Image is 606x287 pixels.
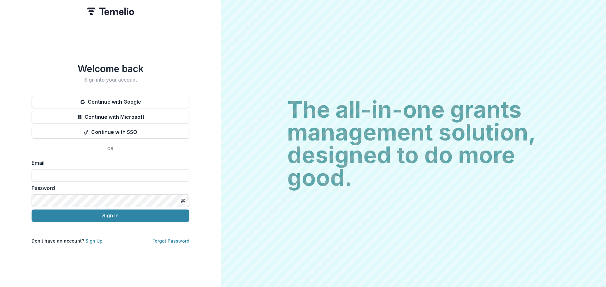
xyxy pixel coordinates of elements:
a: Forgot Password [152,238,189,244]
button: Continue with Microsoft [32,111,189,123]
button: Sign In [32,210,189,222]
p: Don't have an account? [32,238,103,244]
a: Sign Up [86,238,103,244]
button: Toggle password visibility [178,196,188,206]
label: Password [32,184,186,192]
h1: Welcome back [32,63,189,74]
label: Email [32,159,186,167]
img: Temelio [87,8,134,15]
button: Continue with Google [32,96,189,108]
button: Continue with SSO [32,126,189,139]
h2: Sign into your account [32,77,189,83]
